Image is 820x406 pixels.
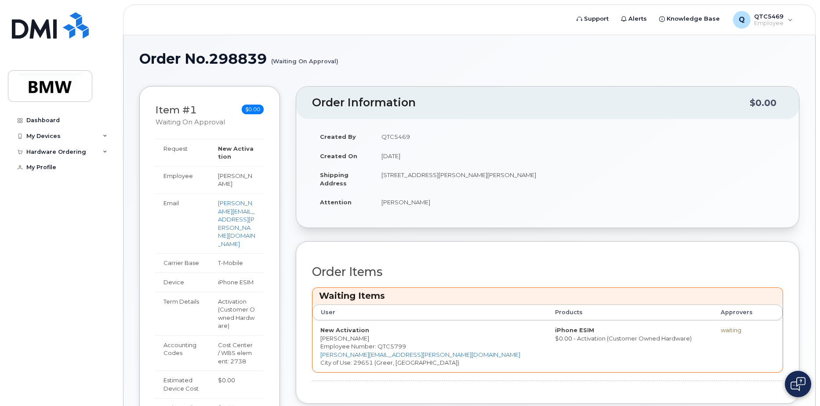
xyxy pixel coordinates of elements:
td: Activation (Customer Owned Hardware) [210,292,264,335]
th: Products [547,304,713,320]
strong: Created On [320,152,357,159]
small: Waiting On Approval [156,118,225,126]
td: Accounting Codes [156,335,210,371]
td: [DATE] [374,146,783,166]
td: Email [156,193,210,253]
td: $0.00 [210,370,264,398]
a: [PERSON_NAME][EMAIL_ADDRESS][PERSON_NAME][DOMAIN_NAME] [320,351,520,358]
h2: Order Items [312,265,783,279]
a: [PERSON_NAME][EMAIL_ADDRESS][PERSON_NAME][DOMAIN_NAME] [218,199,255,247]
td: Device [156,272,210,292]
strong: New Activation [320,326,369,333]
div: Cost Center / WBS element: 2738 [218,341,256,366]
td: iPhone ESIM [210,272,264,292]
strong: Attention [320,199,352,206]
div: $0.00 [750,94,776,111]
td: [PERSON_NAME] City of Use: 29651 (Greer, [GEOGRAPHIC_DATA]) [312,320,547,372]
th: User [312,304,547,320]
td: Term Details [156,292,210,335]
strong: Created By [320,133,356,140]
strong: iPhone ESIM [555,326,594,333]
td: Carrier Base [156,253,210,272]
td: T-Mobile [210,253,264,272]
td: [PERSON_NAME] [210,166,264,193]
td: [PERSON_NAME] [374,192,783,212]
strong: Shipping Address [320,171,348,187]
h1: Order No.298839 [139,51,799,66]
strong: New Activation [218,145,254,160]
td: Request [156,139,210,166]
h3: Item #1 [156,105,225,127]
h2: Order Information [312,97,750,109]
th: Approvers [713,304,765,320]
td: Employee [156,166,210,193]
span: $0.00 [242,105,264,114]
td: [STREET_ADDRESS][PERSON_NAME][PERSON_NAME] [374,165,783,192]
h3: Waiting Items [319,290,776,302]
div: waiting [721,326,757,334]
span: Employee Number: QTC5799 [320,343,406,350]
td: QTC5469 [374,127,783,146]
td: $0.00 - Activation (Customer Owned Hardware) [547,320,713,372]
img: Open chat [791,377,805,391]
td: Estimated Device Cost [156,370,210,398]
small: (Waiting On Approval) [271,51,338,65]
